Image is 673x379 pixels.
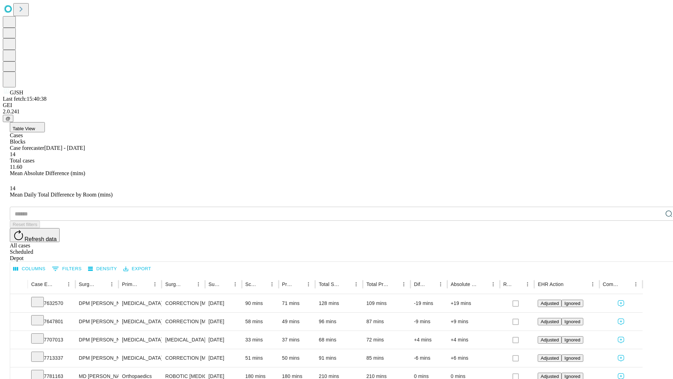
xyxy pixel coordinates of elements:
div: +19 mins [451,294,496,312]
span: Total cases [10,158,34,164]
button: Sort [478,279,488,289]
button: Table View [10,122,45,132]
div: [DATE] [209,331,238,349]
div: 90 mins [245,294,275,312]
div: 72 mins [366,331,407,349]
button: Density [86,264,119,274]
div: 7647801 [31,313,72,331]
div: [MEDICAL_DATA] [122,331,158,349]
button: Adjusted [538,336,562,344]
button: Menu [399,279,409,289]
div: -19 mins [414,294,444,312]
span: Ignored [564,301,580,306]
div: 50 mins [282,349,312,367]
div: 85 mins [366,349,407,367]
button: Expand [14,334,24,346]
div: Comments [603,281,620,287]
div: DPM [PERSON_NAME] [PERSON_NAME] [79,294,115,312]
button: Adjusted [538,318,562,325]
div: DPM [PERSON_NAME] [PERSON_NAME] [79,313,115,331]
button: Menu [436,279,446,289]
button: Sort [513,279,523,289]
button: Menu [523,279,532,289]
div: 128 mins [319,294,359,312]
div: +4 mins [451,331,496,349]
span: 14 [10,151,15,157]
button: Sort [184,279,193,289]
span: Mean Absolute Difference (mins) [10,170,85,176]
button: Menu [304,279,313,289]
div: DPM [PERSON_NAME] [PERSON_NAME] [79,349,115,367]
div: Surgery Date [209,281,220,287]
div: CORRECTION [MEDICAL_DATA], RESECTION [MEDICAL_DATA] BASE [165,313,201,331]
div: Scheduled In Room Duration [245,281,257,287]
button: Sort [294,279,304,289]
div: Surgeon Name [79,281,96,287]
div: 91 mins [319,349,359,367]
div: 7707013 [31,331,72,349]
span: @ [6,116,11,121]
span: GJSH [10,89,23,95]
span: Ignored [564,355,580,361]
span: Refresh data [25,236,57,242]
button: Expand [14,298,24,310]
button: Menu [107,279,117,289]
button: Ignored [562,336,583,344]
button: Menu [150,279,160,289]
button: Show filters [50,263,83,274]
div: 51 mins [245,349,275,367]
button: Menu [230,279,240,289]
div: Difference [414,281,425,287]
div: Surgery Name [165,281,183,287]
button: Sort [220,279,230,289]
button: Reset filters [10,221,40,228]
button: Sort [140,279,150,289]
button: Refresh data [10,228,60,242]
span: Adjusted [541,355,559,361]
div: 109 mins [366,294,407,312]
button: Sort [564,279,574,289]
div: EHR Action [538,281,563,287]
span: Ignored [564,374,580,379]
div: 7713337 [31,349,72,367]
div: 49 mins [282,313,312,331]
div: +6 mins [451,349,496,367]
div: 33 mins [245,331,275,349]
button: Menu [267,279,277,289]
div: [MEDICAL_DATA] COMPLETE EXCISION 5TH [MEDICAL_DATA] HEAD [165,331,201,349]
button: Menu [64,279,74,289]
button: Adjusted [538,354,562,362]
span: 11.60 [10,164,22,170]
span: Table View [13,126,35,131]
span: Mean Daily Total Difference by Room (mins) [10,192,113,198]
div: Total Predicted Duration [366,281,388,287]
div: [MEDICAL_DATA] [122,349,158,367]
span: Adjusted [541,337,559,343]
button: Sort [621,279,631,289]
div: 71 mins [282,294,312,312]
div: [MEDICAL_DATA] [122,294,158,312]
button: Expand [14,316,24,328]
div: [DATE] [209,313,238,331]
span: [DATE] - [DATE] [44,145,85,151]
div: Absolute Difference [451,281,478,287]
span: Case forecaster [10,145,44,151]
div: +9 mins [451,313,496,331]
span: Adjusted [541,301,559,306]
div: [DATE] [209,349,238,367]
div: Predicted In Room Duration [282,281,293,287]
button: Expand [14,352,24,365]
div: 58 mins [245,313,275,331]
div: 96 mins [319,313,359,331]
div: 68 mins [319,331,359,349]
div: 87 mins [366,313,407,331]
span: Ignored [564,337,580,343]
button: Ignored [562,354,583,362]
div: CORRECTION [MEDICAL_DATA], RESECTION [MEDICAL_DATA] BASE [165,349,201,367]
div: Primary Service [122,281,140,287]
div: Case Epic Id [31,281,53,287]
button: Menu [488,279,498,289]
div: GEI [3,102,670,108]
button: Select columns [12,264,47,274]
button: Menu [193,279,203,289]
